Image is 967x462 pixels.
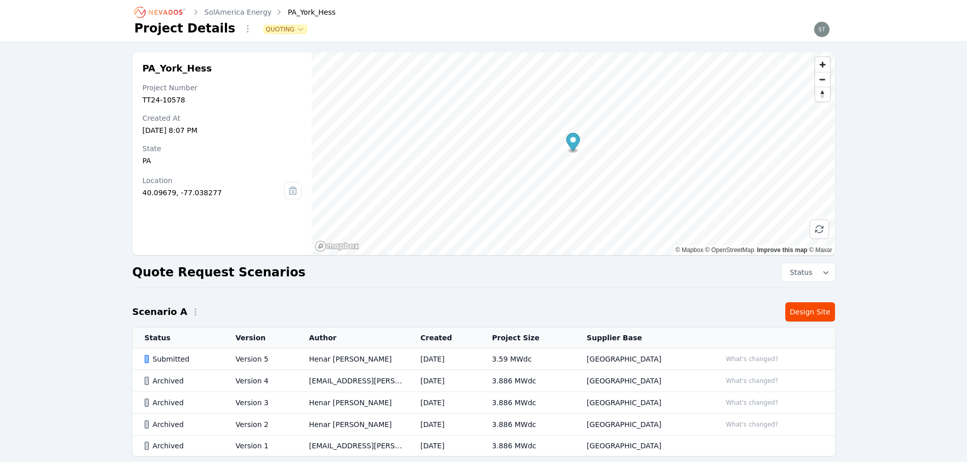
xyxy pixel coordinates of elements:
th: Supplier Base [575,328,709,348]
th: Status [132,328,224,348]
div: PA [143,156,302,166]
a: Design Site [785,302,835,322]
tr: ArchivedVersion 4[EMAIL_ADDRESS][PERSON_NAME][DOMAIN_NAME][DATE]3.886 MWdc[GEOGRAPHIC_DATA]What's... [132,370,835,392]
div: Archived [145,398,219,408]
button: Status [782,263,835,281]
div: TT24-10578 [143,95,302,105]
td: [DATE] [408,370,480,392]
td: [DATE] [408,348,480,370]
td: [EMAIL_ADDRESS][PERSON_NAME][DOMAIN_NAME] [297,370,409,392]
th: Version [223,328,297,348]
h2: Quote Request Scenarios [132,264,306,280]
a: Mapbox [676,246,704,254]
button: Quoting [264,25,307,33]
a: Improve this map [757,246,807,254]
button: What's changed? [721,419,783,430]
td: [DATE] [408,436,480,456]
td: Version 1 [223,436,297,456]
div: [DATE] 8:07 PM [143,125,302,135]
td: [DATE] [408,414,480,436]
td: Henar [PERSON_NAME] [297,414,409,436]
div: Archived [145,376,219,386]
div: Archived [145,419,219,430]
div: Created At [143,113,302,123]
img: steve.mustaro@nevados.solar [814,21,830,38]
td: Version 2 [223,414,297,436]
td: 3.886 MWdc [480,436,575,456]
button: What's changed? [721,353,783,365]
th: Created [408,328,480,348]
button: Zoom in [815,57,830,72]
td: Henar [PERSON_NAME] [297,348,409,370]
a: SolAmerica Energy [205,7,272,17]
th: Project Size [480,328,575,348]
div: 40.09679, -77.038277 [143,188,285,198]
button: What's changed? [721,375,783,386]
h1: Project Details [135,20,236,37]
button: Zoom out [815,72,830,87]
button: What's changed? [721,397,783,408]
a: Maxar [809,246,832,254]
tr: ArchivedVersion 1[EMAIL_ADDRESS][PERSON_NAME][DOMAIN_NAME][DATE]3.886 MWdc[GEOGRAPHIC_DATA] [132,436,835,456]
div: Map marker [566,133,580,154]
span: Zoom out [815,73,830,87]
th: Author [297,328,409,348]
td: Version 4 [223,370,297,392]
td: 3.886 MWdc [480,414,575,436]
div: State [143,144,302,154]
tr: ArchivedVersion 3Henar [PERSON_NAME][DATE]3.886 MWdc[GEOGRAPHIC_DATA]What's changed? [132,392,835,414]
button: Reset bearing to north [815,87,830,101]
td: Version 3 [223,392,297,414]
tr: ArchivedVersion 2Henar [PERSON_NAME][DATE]3.886 MWdc[GEOGRAPHIC_DATA]What's changed? [132,414,835,436]
td: [EMAIL_ADDRESS][PERSON_NAME][DOMAIN_NAME] [297,436,409,456]
a: OpenStreetMap [705,246,754,254]
td: 3.59 MWdc [480,348,575,370]
h2: Scenario A [132,305,187,319]
td: [GEOGRAPHIC_DATA] [575,414,709,436]
td: [GEOGRAPHIC_DATA] [575,436,709,456]
td: [GEOGRAPHIC_DATA] [575,370,709,392]
td: [DATE] [408,392,480,414]
div: PA_York_Hess [274,7,336,17]
canvas: Map [312,52,835,255]
td: 3.886 MWdc [480,370,575,392]
nav: Breadcrumb [135,4,336,20]
tr: SubmittedVersion 5Henar [PERSON_NAME][DATE]3.59 MWdc[GEOGRAPHIC_DATA]What's changed? [132,348,835,370]
td: [GEOGRAPHIC_DATA] [575,348,709,370]
td: [GEOGRAPHIC_DATA] [575,392,709,414]
td: 3.886 MWdc [480,392,575,414]
td: Henar [PERSON_NAME] [297,392,409,414]
span: Status [786,267,813,277]
div: Submitted [145,354,219,364]
div: Archived [145,441,219,451]
td: Version 5 [223,348,297,370]
div: Location [143,175,285,186]
a: Mapbox homepage [315,240,359,252]
div: Project Number [143,83,302,93]
h2: PA_York_Hess [143,62,302,75]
